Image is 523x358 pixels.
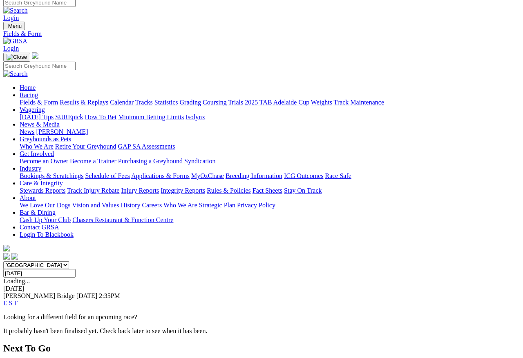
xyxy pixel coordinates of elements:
a: Login [3,14,19,21]
a: Wagering [20,106,45,113]
a: History [121,202,140,209]
a: Isolynx [186,113,205,120]
partial: It probably hasn't been finalised yet. Check back later to see when it has been. [3,327,208,334]
a: Minimum Betting Limits [118,113,184,120]
span: Menu [8,23,22,29]
a: Weights [311,99,332,106]
a: Racing [20,91,38,98]
a: We Love Our Dogs [20,202,70,209]
a: Care & Integrity [20,180,63,187]
a: Become a Trainer [70,158,116,165]
a: How To Bet [85,113,117,120]
a: News [20,128,34,135]
div: Bar & Dining [20,216,520,224]
img: logo-grsa-white.png [32,52,38,59]
a: Chasers Restaurant & Function Centre [72,216,173,223]
span: [DATE] [76,292,98,299]
img: logo-grsa-white.png [3,245,10,251]
a: Track Injury Rebate [67,187,119,194]
a: Coursing [203,99,227,106]
a: Retire Your Greyhound [55,143,116,150]
div: Get Involved [20,158,520,165]
img: facebook.svg [3,253,10,260]
img: twitter.svg [11,253,18,260]
img: Search [3,70,28,78]
a: Fact Sheets [253,187,282,194]
a: Login [3,45,19,52]
a: Vision and Values [72,202,119,209]
a: Tracks [135,99,153,106]
a: Schedule of Fees [85,172,130,179]
div: Wagering [20,113,520,121]
a: ICG Outcomes [284,172,323,179]
div: Racing [20,99,520,106]
span: 2:35PM [99,292,120,299]
button: Toggle navigation [3,22,25,30]
input: Select date [3,269,76,278]
a: Grading [180,99,201,106]
a: Home [20,84,36,91]
a: Get Involved [20,150,54,157]
a: Trials [228,99,243,106]
a: Injury Reports [121,187,159,194]
div: Care & Integrity [20,187,520,194]
a: Careers [142,202,162,209]
a: Stay On Track [284,187,322,194]
a: Syndication [184,158,215,165]
a: Greyhounds as Pets [20,136,71,142]
a: Industry [20,165,41,172]
a: Results & Replays [60,99,108,106]
a: GAP SA Assessments [118,143,175,150]
input: Search [3,62,76,70]
p: Looking for a different field for an upcoming race? [3,314,520,321]
a: Contact GRSA [20,224,59,231]
a: Cash Up Your Club [20,216,71,223]
span: [PERSON_NAME] Bridge [3,292,75,299]
div: About [20,202,520,209]
a: Bookings & Scratchings [20,172,83,179]
a: News & Media [20,121,60,128]
div: Greyhounds as Pets [20,143,520,150]
h2: Next To Go [3,343,520,354]
img: GRSA [3,38,27,45]
a: Integrity Reports [161,187,205,194]
a: F [14,300,18,307]
a: 2025 TAB Adelaide Cup [245,99,309,106]
a: Who We Are [163,202,197,209]
a: Fields & Form [3,30,520,38]
a: Strategic Plan [199,202,235,209]
a: Track Maintenance [334,99,384,106]
div: Industry [20,172,520,180]
a: S [9,300,13,307]
a: Bar & Dining [20,209,56,216]
a: Who We Are [20,143,54,150]
img: Close [7,54,27,60]
a: E [3,300,7,307]
a: Applications & Forms [131,172,190,179]
button: Toggle navigation [3,53,30,62]
a: Statistics [154,99,178,106]
a: Rules & Policies [207,187,251,194]
a: [DATE] Tips [20,113,54,120]
a: Login To Blackbook [20,231,74,238]
a: MyOzChase [191,172,224,179]
span: Loading... [3,278,30,285]
img: Search [3,7,28,14]
a: About [20,194,36,201]
div: [DATE] [3,285,520,292]
a: Stewards Reports [20,187,65,194]
a: Breeding Information [226,172,282,179]
a: Calendar [110,99,134,106]
a: Become an Owner [20,158,68,165]
a: Race Safe [325,172,351,179]
a: SUREpick [55,113,83,120]
div: News & Media [20,128,520,136]
a: Purchasing a Greyhound [118,158,183,165]
a: [PERSON_NAME] [36,128,88,135]
a: Privacy Policy [237,202,275,209]
a: Fields & Form [20,99,58,106]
